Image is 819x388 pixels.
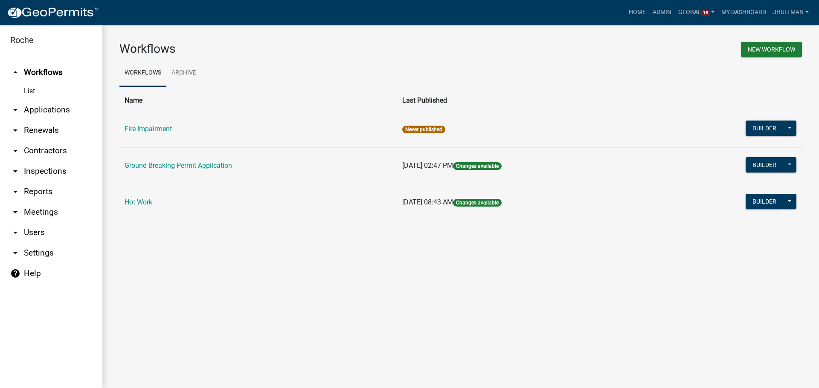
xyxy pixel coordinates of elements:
[701,10,710,17] span: 18
[125,125,172,133] a: Fire Impairment
[402,198,453,206] span: [DATE] 08:43 AM
[10,248,20,258] i: arrow_drop_down
[746,157,783,172] button: Builder
[453,162,502,170] span: Changes available
[125,161,232,170] a: Ground Breaking Permit Application
[675,4,718,20] a: Global18
[10,227,20,238] i: arrow_drop_down
[10,125,20,135] i: arrow_drop_down
[625,4,649,20] a: Home
[402,126,445,133] span: Never published
[10,268,20,279] i: help
[166,60,201,87] a: Archive
[770,4,812,20] a: jhultman
[10,166,20,176] i: arrow_drop_down
[10,146,20,156] i: arrow_drop_down
[402,161,453,170] span: [DATE] 02:47 PM
[10,67,20,78] i: arrow_drop_up
[125,198,152,206] a: Hot Work
[119,90,397,111] th: Name
[453,199,502,207] span: Changes available
[10,187,20,197] i: arrow_drop_down
[649,4,675,20] a: Admin
[741,42,802,57] button: New Workflow
[746,194,783,209] button: Builder
[718,4,770,20] a: My Dashboard
[119,60,166,87] a: Workflows
[10,105,20,115] i: arrow_drop_down
[746,121,783,136] button: Builder
[119,42,454,56] h3: Workflows
[397,90,656,111] th: Last Published
[10,207,20,217] i: arrow_drop_down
